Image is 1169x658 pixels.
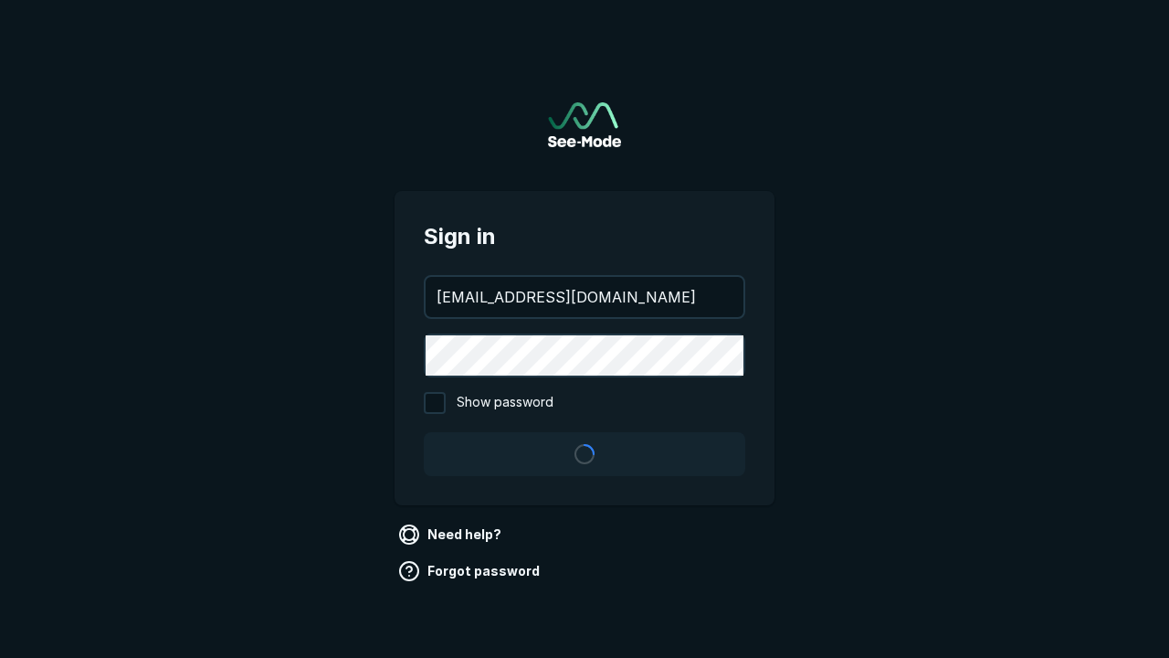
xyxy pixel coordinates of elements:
img: See-Mode Logo [548,102,621,147]
span: Sign in [424,220,745,253]
a: Forgot password [395,557,547,586]
input: your@email.com [426,277,743,317]
span: Show password [457,392,553,414]
a: Go to sign in [548,102,621,147]
a: Need help? [395,520,509,549]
